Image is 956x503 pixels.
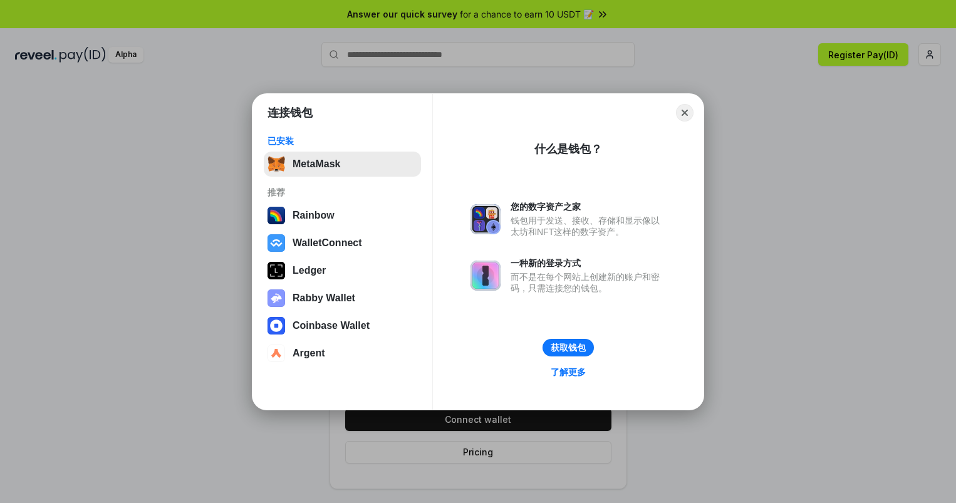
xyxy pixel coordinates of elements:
div: Ledger [293,265,326,276]
button: Argent [264,341,421,366]
img: svg+xml,%3Csvg%20xmlns%3D%22http%3A%2F%2Fwww.w3.org%2F2000%2Fsvg%22%20width%3D%2228%22%20height%3... [268,262,285,279]
button: Ledger [264,258,421,283]
button: 获取钱包 [543,339,594,356]
div: Rainbow [293,210,335,221]
div: 而不是在每个网站上创建新的账户和密码，只需连接您的钱包。 [511,271,666,294]
img: svg+xml,%3Csvg%20width%3D%2228%22%20height%3D%2228%22%20viewBox%3D%220%200%2028%2028%22%20fill%3D... [268,317,285,334]
div: 推荐 [268,187,417,198]
div: 一种新的登录方式 [511,257,666,269]
div: 获取钱包 [551,342,586,353]
button: Close [676,104,694,122]
div: 了解更多 [551,366,586,378]
button: Rabby Wallet [264,286,421,311]
button: WalletConnect [264,231,421,256]
img: svg+xml,%3Csvg%20width%3D%22120%22%20height%3D%22120%22%20viewBox%3D%220%200%20120%20120%22%20fil... [268,207,285,224]
div: 您的数字资产之家 [511,201,666,212]
img: svg+xml,%3Csvg%20fill%3D%22none%22%20height%3D%2233%22%20viewBox%3D%220%200%2035%2033%22%20width%... [268,155,285,173]
div: Rabby Wallet [293,293,355,304]
img: svg+xml,%3Csvg%20xmlns%3D%22http%3A%2F%2Fwww.w3.org%2F2000%2Fsvg%22%20fill%3D%22none%22%20viewBox... [470,261,501,291]
div: Coinbase Wallet [293,320,370,331]
button: MetaMask [264,152,421,177]
div: 已安装 [268,135,417,147]
div: MetaMask [293,158,340,170]
div: Argent [293,348,325,359]
a: 了解更多 [543,364,593,380]
img: svg+xml,%3Csvg%20xmlns%3D%22http%3A%2F%2Fwww.w3.org%2F2000%2Fsvg%22%20fill%3D%22none%22%20viewBox... [268,289,285,307]
div: WalletConnect [293,237,362,249]
img: svg+xml,%3Csvg%20width%3D%2228%22%20height%3D%2228%22%20viewBox%3D%220%200%2028%2028%22%20fill%3D... [268,345,285,362]
button: Rainbow [264,203,421,228]
div: 钱包用于发送、接收、存储和显示像以太坊和NFT这样的数字资产。 [511,215,666,237]
button: Coinbase Wallet [264,313,421,338]
h1: 连接钱包 [268,105,313,120]
img: svg+xml,%3Csvg%20xmlns%3D%22http%3A%2F%2Fwww.w3.org%2F2000%2Fsvg%22%20fill%3D%22none%22%20viewBox... [470,204,501,234]
div: 什么是钱包？ [534,142,602,157]
img: svg+xml,%3Csvg%20width%3D%2228%22%20height%3D%2228%22%20viewBox%3D%220%200%2028%2028%22%20fill%3D... [268,234,285,252]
